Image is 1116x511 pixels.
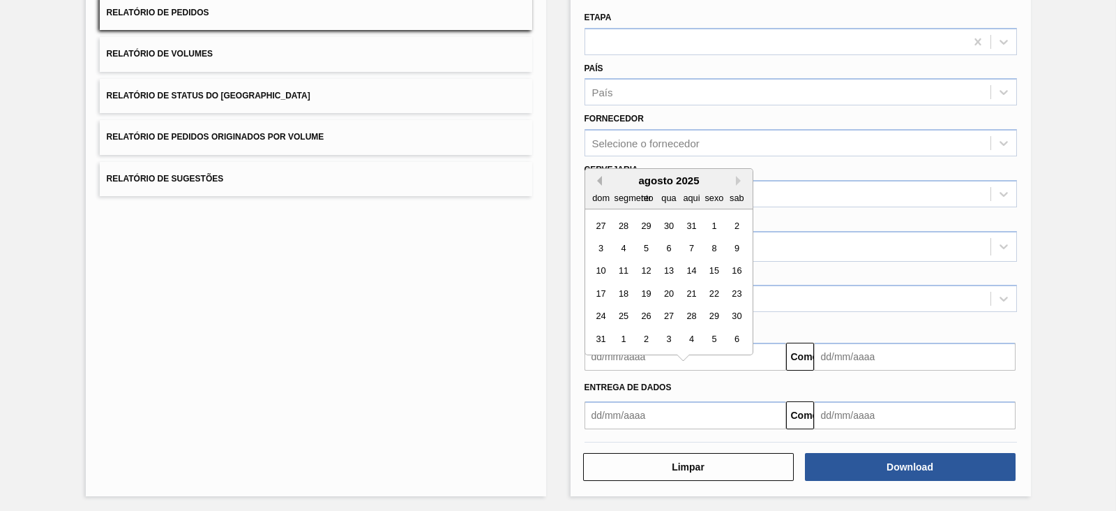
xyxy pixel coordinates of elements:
div: Choose sábado, 23 de agosto de 2025 [727,284,746,303]
div: Choose sábado, 30 de agosto de 2025 [727,307,746,326]
font: Etapa [585,13,612,22]
font: Entrega de dados [585,383,672,392]
font: segmento [614,193,653,203]
font: dom [592,193,610,203]
font: Relatório de Sugestões [107,174,224,184]
div: Choose quinta-feira, 31 de julho de 2025 [681,216,700,235]
div: Choose terça-feira, 19 de agosto de 2025 [636,284,655,303]
div: Choose domingo, 31 de agosto de 2025 [591,329,610,348]
input: dd/mm/aaaa [585,401,786,429]
font: Download [887,461,933,473]
div: Choose terça-feira, 2 de setembro de 2025 [636,329,655,348]
div: Choose segunda-feira, 18 de agosto de 2025 [614,284,633,303]
div: Choose quarta-feira, 3 de setembro de 2025 [659,329,678,348]
div: Choose terça-feira, 12 de agosto de 2025 [636,262,655,281]
div: Choose sexta-feira, 5 de setembro de 2025 [704,329,723,348]
button: Limpar [583,453,794,481]
font: sab [730,193,744,203]
div: Choose domingo, 27 de julho de 2025 [591,216,610,235]
input: dd/mm/aaaa [814,401,1016,429]
div: Choose quinta-feira, 21 de agosto de 2025 [681,284,700,303]
div: Choose terça-feira, 5 de agosto de 2025 [636,239,655,258]
div: Choose sábado, 6 de setembro de 2025 [727,329,746,348]
div: Choose domingo, 24 de agosto de 2025 [591,307,610,326]
div: agosto 2025 [585,175,753,186]
div: Choose quarta-feira, 6 de agosto de 2025 [659,239,678,258]
font: Relatório de Volumes [107,50,213,59]
div: Choose segunda-feira, 11 de agosto de 2025 [614,262,633,281]
div: Choose segunda-feira, 4 de agosto de 2025 [614,239,633,258]
font: Comeu [791,351,824,362]
div: month 2025-08 [589,214,748,350]
font: sexo [704,193,723,203]
button: Relatório de Pedidos Originados por Volume [100,120,532,154]
div: Choose terça-feira, 26 de agosto de 2025 [636,307,655,326]
font: ter [641,193,651,203]
div: Choose sexta-feira, 8 de agosto de 2025 [704,239,723,258]
input: dd/mm/aaaa [814,343,1016,371]
div: Choose sexta-feira, 29 de agosto de 2025 [704,307,723,326]
div: Choose quarta-feira, 27 de agosto de 2025 [659,307,678,326]
div: Choose sexta-feira, 15 de agosto de 2025 [704,262,723,281]
div: Choose quarta-feira, 13 de agosto de 2025 [659,262,678,281]
div: Choose domingo, 17 de agosto de 2025 [591,284,610,303]
font: Limpar [672,461,704,473]
button: Relatório de Volumes [100,37,532,71]
div: Choose quinta-feira, 14 de agosto de 2025 [681,262,700,281]
font: Fornecedor [585,114,644,124]
font: Relatório de Pedidos Originados por Volume [107,133,324,142]
div: Choose terça-feira, 29 de julho de 2025 [636,216,655,235]
font: Relatório de Status do [GEOGRAPHIC_DATA] [107,91,310,101]
button: Mês anterior [592,176,602,186]
button: Próximo mês [736,176,746,186]
font: Relatório de Pedidos [107,8,209,17]
div: Choose sexta-feira, 1 de agosto de 2025 [704,216,723,235]
button: Relatório de Status do [GEOGRAPHIC_DATA] [100,79,532,113]
div: Choose quinta-feira, 7 de agosto de 2025 [681,239,700,258]
button: Relatório de Sugestões [100,162,532,196]
div: Choose segunda-feira, 28 de julho de 2025 [614,216,633,235]
font: País [592,87,613,98]
font: Selecione o fornecedor [592,138,700,149]
div: Choose sexta-feira, 22 de agosto de 2025 [704,284,723,303]
div: Choose segunda-feira, 25 de agosto de 2025 [614,307,633,326]
div: Choose segunda-feira, 1 de setembro de 2025 [614,329,633,348]
font: aqui [683,193,700,203]
div: Choose domingo, 3 de agosto de 2025 [591,239,610,258]
div: Choose domingo, 10 de agosto de 2025 [591,262,610,281]
div: Choose quarta-feira, 20 de agosto de 2025 [659,284,678,303]
div: Choose quinta-feira, 4 de setembro de 2025 [681,329,700,348]
div: Choose sábado, 16 de agosto de 2025 [727,262,746,281]
button: Download [805,453,1016,481]
button: Comeu [786,401,814,429]
font: Cervejaria [585,165,638,175]
div: Choose quinta-feira, 28 de agosto de 2025 [681,307,700,326]
font: Comeu [791,410,824,421]
div: Choose sábado, 9 de agosto de 2025 [727,239,746,258]
font: qua [661,193,676,203]
div: Choose quarta-feira, 30 de julho de 2025 [659,216,678,235]
font: País [585,64,603,73]
div: Choose sábado, 2 de agosto de 2025 [727,216,746,235]
button: Comeu [786,343,814,371]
